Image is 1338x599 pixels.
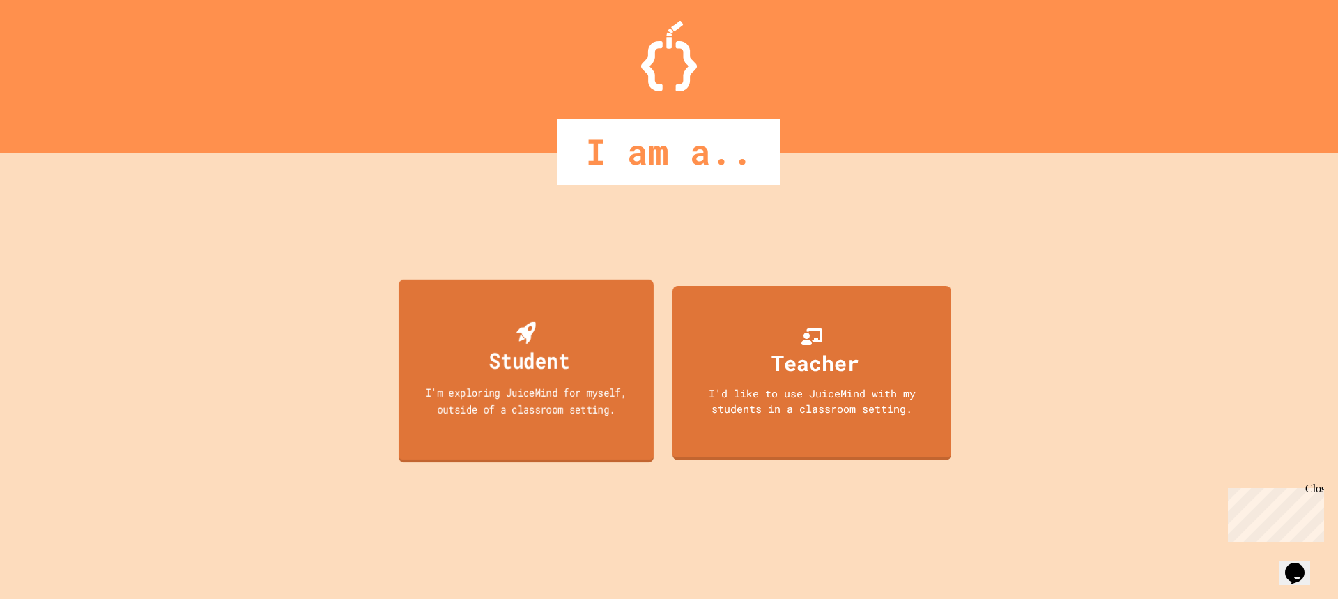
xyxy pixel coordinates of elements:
div: I'm exploring JuiceMind for myself, outside of a classroom setting. [411,384,640,416]
div: Student [489,344,569,377]
div: Chat with us now!Close [6,6,96,89]
iframe: chat widget [1222,483,1324,542]
div: Teacher [771,347,859,379]
iframe: chat widget [1279,543,1324,585]
div: I'd like to use JuiceMind with my students in a classroom setting. [686,386,937,417]
img: Logo.svg [641,21,697,91]
div: I am a.. [557,119,780,185]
